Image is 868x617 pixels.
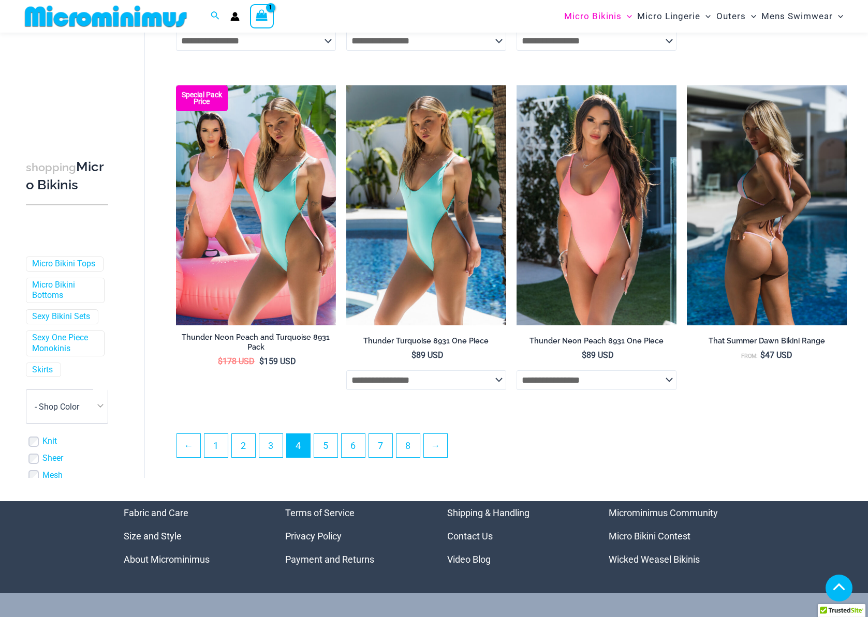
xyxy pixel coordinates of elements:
img: MM SHOP LOGO FLAT [21,5,191,28]
a: Wicked Weasel Bikinis [609,554,700,565]
a: Sexy One Piece Monokinis [32,333,96,354]
img: That Summer Dawn 3063 Tri Top 4309 Micro 04 [687,85,847,325]
a: Thunder Neon Peach 8931 One Piece 01Thunder Neon Peach 8931 One Piece 03Thunder Neon Peach 8931 O... [517,85,676,325]
span: Menu Toggle [746,3,756,29]
bdi: 178 USD [218,356,255,366]
h2: Thunder Neon Peach and Turquoise 8931 Pack [176,333,336,352]
a: Mesh [42,470,63,481]
a: Contact Us [447,531,493,541]
a: That Summer Dawn 3063 Tri Top 4303 Micro 06That Summer Dawn 3063 Tri Top 4309 Micro 04That Summer... [687,85,847,325]
a: Sheer [42,453,63,464]
nav: Menu [609,501,745,571]
span: Menu Toggle [700,3,711,29]
span: $ [411,350,416,360]
span: - Shop Color [26,389,108,424]
a: View Shopping Cart, 1 items [250,4,274,28]
nav: Site Navigation [560,2,847,31]
aside: Footer Widget 1 [124,501,260,571]
span: - Shop Color [26,390,108,423]
h2: Thunder Turquoise 8931 One Piece [346,336,506,346]
span: Micro Lingerie [637,3,700,29]
a: Page 5 [314,434,337,457]
bdi: 89 USD [411,350,444,360]
a: Micro Bikini Bottoms [32,280,96,302]
a: Privacy Policy [285,531,342,541]
a: About Microminimus [124,554,210,565]
a: Page 1 [204,434,228,457]
aside: Footer Widget 2 [285,501,421,571]
h3: Micro Bikinis [26,158,108,194]
a: Video Blog [447,554,491,565]
a: Fabric and Care [124,507,188,518]
span: Micro Bikinis [564,3,622,29]
nav: Menu [124,501,260,571]
a: OutersMenu ToggleMenu Toggle [714,3,759,29]
a: Micro LingerieMenu ToggleMenu Toggle [635,3,713,29]
a: Payment and Returns [285,554,374,565]
a: Micro Bikini Contest [609,531,690,541]
a: Thunder Turquoise 8931 One Piece 03Thunder Turquoise 8931 One Piece 05Thunder Turquoise 8931 One ... [346,85,506,325]
span: shopping [26,161,76,174]
bdi: 159 USD [259,356,296,366]
span: From: [741,353,758,359]
a: Search icon link [211,10,220,23]
span: Menu Toggle [622,3,632,29]
a: → [424,434,447,457]
aside: Footer Widget 4 [609,501,745,571]
span: Outers [716,3,746,29]
span: $ [259,356,264,366]
a: Skirts [32,365,53,375]
a: Micro Bikini Tops [32,259,95,269]
a: Sexy Bikini Sets [32,311,90,322]
a: Thunder Turquoise 8931 One Piece [346,336,506,350]
bdi: 47 USD [760,350,792,360]
a: Micro BikinisMenu ToggleMenu Toggle [562,3,635,29]
span: - Shop Color [35,402,79,412]
a: Page 6 [342,434,365,457]
img: Thunder Pack [176,85,336,325]
h2: Thunder Neon Peach 8931 One Piece [517,336,676,346]
span: $ [582,350,586,360]
a: Microminimus Community [609,507,718,518]
a: Knit [42,436,57,447]
img: Thunder Turquoise 8931 One Piece 03 [346,85,506,325]
a: Thunder Pack Thunder Turquoise 8931 One Piece 09v2Thunder Turquoise 8931 One Piece 09v2 [176,85,336,325]
b: Special Pack Price [176,92,228,105]
a: Shipping & Handling [447,507,529,518]
span: Menu Toggle [833,3,843,29]
span: Mens Swimwear [761,3,833,29]
a: Thunder Neon Peach 8931 One Piece [517,336,676,350]
h2: That Summer Dawn Bikini Range [687,336,847,346]
nav: Menu [285,501,421,571]
bdi: 89 USD [582,350,614,360]
a: Thunder Neon Peach and Turquoise 8931 Pack [176,333,336,356]
a: ← [177,434,200,457]
a: Page 7 [369,434,392,457]
img: Thunder Neon Peach 8931 One Piece 01 [517,85,676,325]
aside: Footer Widget 3 [447,501,583,571]
a: Mens SwimwearMenu ToggleMenu Toggle [759,3,846,29]
a: Page 8 [396,434,420,457]
a: Terms of Service [285,507,355,518]
a: Size and Style [124,531,182,541]
nav: Menu [447,501,583,571]
a: That Summer Dawn Bikini Range [687,336,847,350]
a: Account icon link [230,12,240,21]
span: $ [760,350,765,360]
span: $ [218,356,223,366]
a: Page 2 [232,434,255,457]
nav: Product Pagination [176,433,847,463]
span: Page 4 [287,434,310,457]
a: Page 3 [259,434,283,457]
